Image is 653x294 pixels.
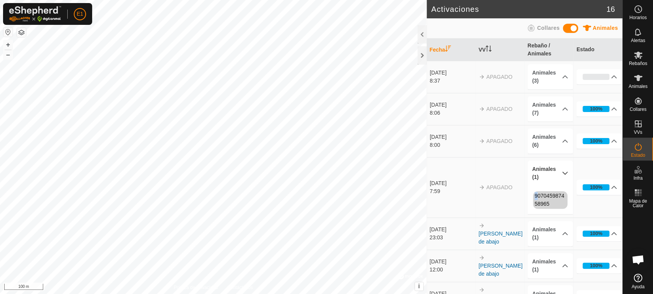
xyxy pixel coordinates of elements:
div: 8:00 [430,141,475,149]
p-accordion-header: 100% [577,258,622,273]
img: arrow [479,223,485,229]
div: [DATE] [430,101,475,109]
button: i [415,282,423,291]
p-accordion-header: Animales (6) [528,128,573,154]
div: 100% [590,230,603,237]
span: Animales [629,84,647,89]
a: [PERSON_NAME] de abajo [479,263,523,277]
img: arrow [479,255,485,261]
span: VVs [634,130,642,135]
div: 8:37 [430,77,475,85]
button: Restablecer Mapa [3,28,13,37]
div: 100% [583,184,610,190]
span: APAGADO [486,184,512,190]
p-accordion-header: 100% [577,133,622,149]
div: 100% [583,231,610,237]
div: 100% [583,263,610,269]
span: Collares [629,107,646,112]
p-accordion-header: Animales (1) [528,221,573,246]
div: [DATE] [430,69,475,77]
span: Infra [633,176,642,180]
img: arrow [479,138,485,144]
span: i [418,283,419,289]
button: Capas del Mapa [17,28,26,37]
span: E1 [76,10,83,18]
div: 100% [583,138,610,144]
div: 100% [590,137,603,145]
p-sorticon: Activar para ordenar [445,47,451,53]
a: 907045987458965 [534,193,564,207]
span: Animales [593,25,618,31]
div: 7:59 [430,187,475,195]
span: Rebaños [629,61,647,66]
h2: Activaciones [431,5,606,14]
th: Estado [573,39,622,61]
a: Ayuda [623,271,653,292]
span: APAGADO [486,138,512,144]
span: APAGADO [486,106,512,112]
p-accordion-header: 0% [577,69,622,84]
p-accordion-header: 100% [577,180,622,195]
a: Política de Privacidad [174,284,218,291]
span: Estado [631,153,645,158]
img: arrow [479,287,485,293]
div: 100% [590,105,603,112]
p-accordion-header: Animales (7) [528,96,573,122]
div: 100% [590,184,603,191]
p-accordion-header: Animales (3) [528,64,573,89]
p-accordion-header: 100% [577,226,622,241]
p-accordion-header: 100% [577,101,622,117]
div: 0% [583,74,610,80]
p-accordion-header: Animales (1) [528,253,573,278]
div: 100% [583,106,610,112]
div: [DATE] [430,258,475,266]
button: + [3,40,13,49]
img: arrow [479,74,485,80]
span: Alertas [631,38,645,43]
p-sorticon: Activar para ordenar [486,47,492,53]
button: – [3,50,13,59]
div: 100% [590,262,603,269]
div: 23:03 [430,234,475,242]
th: Rebaño / Animales [525,39,573,61]
img: arrow [479,184,485,190]
span: 16 [606,3,615,15]
p-accordion-content: Animales (1) [528,186,573,214]
div: [DATE] [430,226,475,234]
th: VV [476,39,525,61]
a: [PERSON_NAME] de abajo [479,231,523,245]
img: Logo Gallagher [9,6,61,22]
span: APAGADO [486,74,512,80]
span: Ayuda [632,284,645,289]
p-accordion-header: Animales (1) [528,161,573,186]
th: Fecha [427,39,476,61]
span: Horarios [629,15,647,20]
div: [DATE] [430,179,475,187]
div: Chat abierto [627,248,650,271]
span: Collares [537,25,559,31]
div: 12:00 [430,266,475,274]
a: Contáctenos [227,284,253,291]
div: [DATE] [430,133,475,141]
img: arrow [479,106,485,112]
div: 8:06 [430,109,475,117]
span: Mapa de Calor [625,199,651,208]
